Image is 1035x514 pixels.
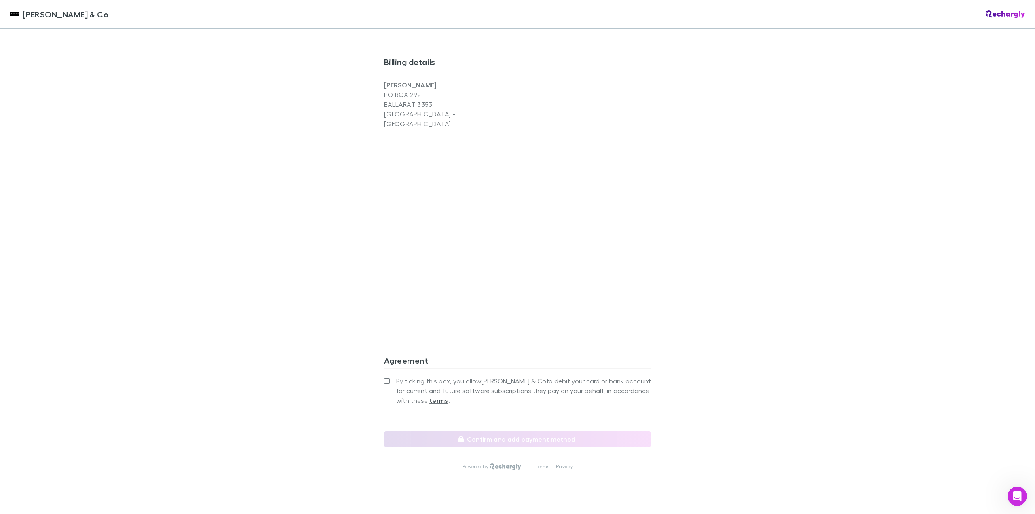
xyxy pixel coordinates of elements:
[384,109,517,129] p: [GEOGRAPHIC_DATA] - [GEOGRAPHIC_DATA]
[384,90,517,99] p: PO BOX 292
[384,99,517,109] p: BALLARAT 3353
[384,355,651,368] h3: Agreement
[384,431,651,447] button: Confirm and add payment method
[10,9,19,19] img: Shaddock & Co's Logo
[429,396,448,404] strong: terms
[384,80,517,90] p: [PERSON_NAME]
[396,376,651,405] span: By ticking this box, you allow [PERSON_NAME] & Co to debit your card or bank account for current ...
[382,133,653,318] iframe: Secure address input frame
[528,463,529,470] p: |
[1008,487,1027,506] iframe: Intercom live chat
[536,463,549,470] a: Terms
[986,10,1025,18] img: Rechargly Logo
[384,57,651,70] h3: Billing details
[490,463,521,470] img: Rechargly Logo
[556,463,573,470] a: Privacy
[23,8,108,20] span: [PERSON_NAME] & Co
[462,463,490,470] p: Powered by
